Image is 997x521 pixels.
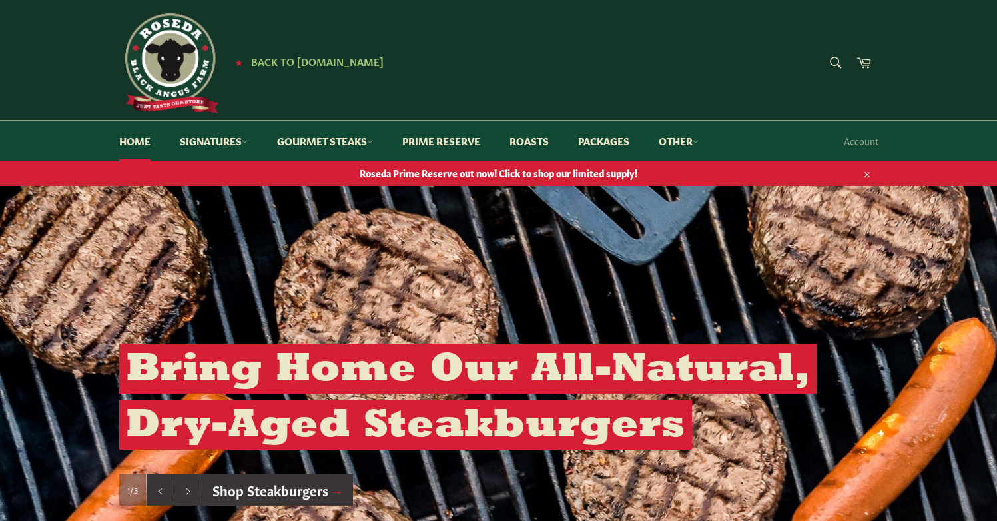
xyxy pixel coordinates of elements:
a: ★ Back to [DOMAIN_NAME] [228,57,384,67]
a: Home [106,121,164,161]
h2: Bring Home Our All-Natural, Dry-Aged Steakburgers [119,344,817,450]
a: Shop Steakburgers [202,474,354,506]
div: Slide 1, current [119,474,146,506]
span: → [330,480,344,499]
a: Account [837,121,885,161]
span: Back to [DOMAIN_NAME] [251,54,384,68]
a: Other [645,121,712,161]
button: Previous slide [147,474,174,506]
span: 1/3 [127,484,138,496]
a: Roasts [496,121,562,161]
a: Gourmet Steaks [264,121,386,161]
a: Prime Reserve [389,121,494,161]
a: Packages [565,121,643,161]
img: Roseda Beef [119,13,219,113]
span: Roseda Prime Reserve out now! Click to shop our limited supply! [106,167,892,179]
a: Signatures [166,121,261,161]
button: Next slide [174,474,202,506]
a: Roseda Prime Reserve out now! Click to shop our limited supply! [106,160,892,186]
span: ★ [235,57,242,67]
